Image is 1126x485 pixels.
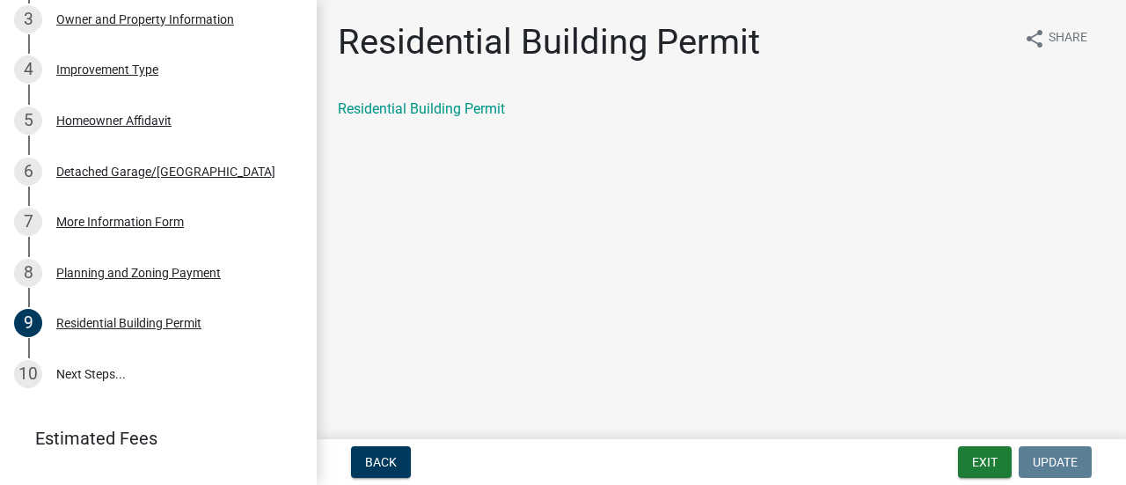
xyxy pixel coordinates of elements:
span: Back [365,455,397,469]
div: Owner and Property Information [56,13,234,26]
div: Planning and Zoning Payment [56,267,221,279]
h1: Residential Building Permit [338,21,760,63]
div: Homeowner Affidavit [56,114,172,127]
div: 7 [14,208,42,236]
span: Share [1049,28,1087,49]
button: shareShare [1010,21,1101,55]
a: Estimated Fees [14,421,289,456]
div: Detached Garage/[GEOGRAPHIC_DATA] [56,165,275,178]
div: Improvement Type [56,63,158,76]
div: 3 [14,5,42,33]
div: 9 [14,309,42,337]
div: 6 [14,158,42,186]
button: Exit [958,446,1012,478]
span: Update [1033,455,1078,469]
div: 4 [14,55,42,84]
button: Update [1019,446,1092,478]
div: 5 [14,107,42,135]
div: 10 [14,360,42,388]
div: 8 [14,259,42,287]
button: Back [351,446,411,478]
i: share [1024,28,1045,49]
div: More Information Form [56,216,184,228]
div: Residential Building Permit [56,317,201,329]
a: Residential Building Permit [338,100,505,117]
